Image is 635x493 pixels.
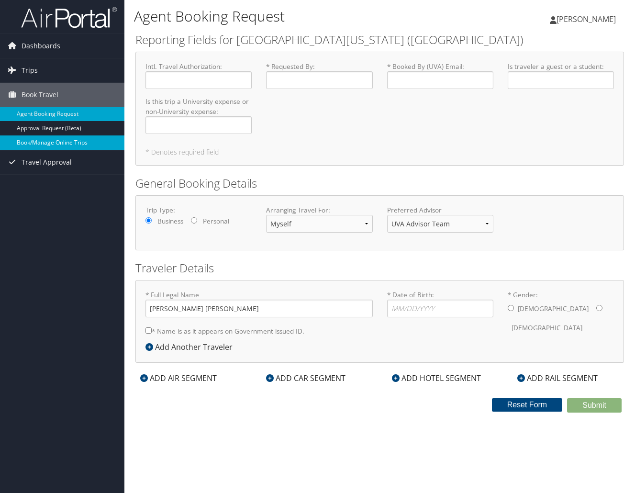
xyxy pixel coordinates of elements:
h2: Traveler Details [135,260,624,276]
button: Submit [567,398,622,413]
span: Book Travel [22,83,58,107]
input: * Gender:[DEMOGRAPHIC_DATA][DEMOGRAPHIC_DATA] [508,305,514,311]
label: * Full Legal Name [145,290,373,317]
label: Is this trip a University expense or non-University expense : [145,97,252,134]
h2: General Booking Details [135,175,624,191]
label: Is traveler a guest or a student : [508,62,614,89]
div: ADD RAIL SEGMENT [512,372,602,384]
label: * Name is as it appears on Government issued ID. [145,322,304,340]
input: Is traveler a guest or a student: [508,71,614,89]
span: Dashboards [22,34,60,58]
label: * Gender: [508,290,614,337]
div: ADD AIR SEGMENT [135,372,222,384]
input: * Name is as it appears on Government issued ID. [145,327,152,334]
span: Travel Approval [22,150,72,174]
label: Personal [203,216,229,226]
label: * Requested By : [266,62,372,89]
label: [DEMOGRAPHIC_DATA] [518,300,589,318]
input: Is this trip a University expense or non-University expense: [145,116,252,134]
div: ADD HOTEL SEGMENT [387,372,486,384]
label: Intl. Travel Authorization : [145,62,252,89]
input: * Gender:[DEMOGRAPHIC_DATA][DEMOGRAPHIC_DATA] [596,305,602,311]
label: Business [157,216,183,226]
label: Preferred Advisor [387,205,493,215]
label: [DEMOGRAPHIC_DATA] [512,319,582,337]
input: Intl. Travel Authorization: [145,71,252,89]
label: Trip Type: [145,205,252,215]
h5: * Denotes required field [145,149,614,156]
span: Trips [22,58,38,82]
span: [PERSON_NAME] [557,14,616,24]
input: * Booked By (UVA) Email: [387,71,493,89]
input: * Date of Birth: [387,300,493,317]
div: ADD CAR SEGMENT [261,372,350,384]
div: Add Another Traveler [145,341,237,353]
label: * Booked By (UVA) Email : [387,62,493,89]
h2: Reporting Fields for [GEOGRAPHIC_DATA][US_STATE] ([GEOGRAPHIC_DATA]) [135,32,624,48]
input: * Requested By: [266,71,372,89]
input: * Full Legal Name [145,300,373,317]
label: * Date of Birth: [387,290,493,317]
img: airportal-logo.png [21,6,117,29]
button: Reset Form [492,398,563,412]
label: Arranging Travel For: [266,205,372,215]
h1: Agent Booking Request [134,6,462,26]
a: [PERSON_NAME] [550,5,625,34]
